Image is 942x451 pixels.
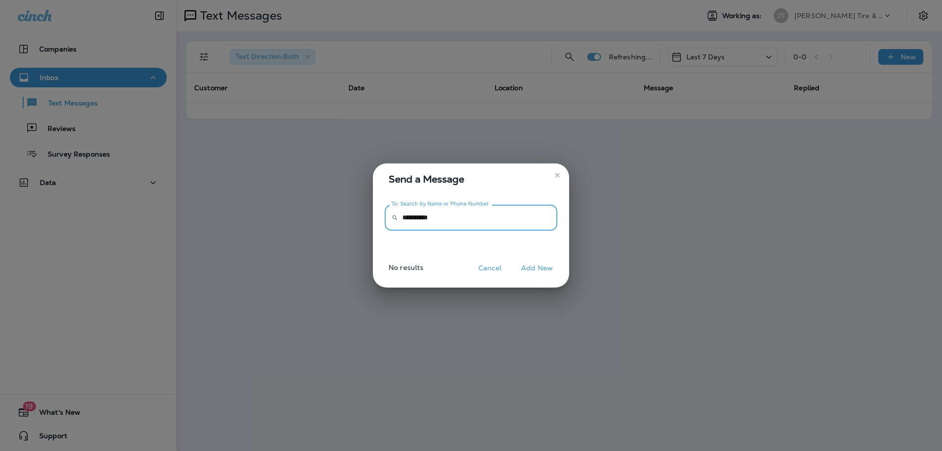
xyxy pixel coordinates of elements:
p: No results [369,264,423,279]
label: To: Search by Name or Phone Number [392,200,489,208]
button: Cancel [471,261,508,276]
span: Send a Message [389,171,557,187]
button: close [549,167,565,183]
button: Add New [516,261,558,276]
